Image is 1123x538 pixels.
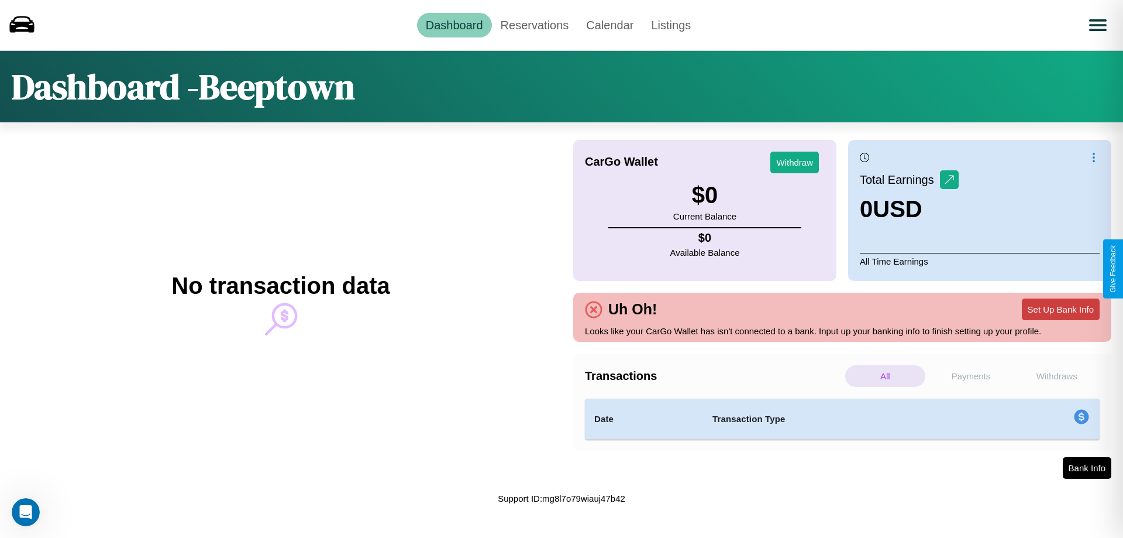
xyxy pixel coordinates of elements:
[860,196,959,222] h3: 0 USD
[670,245,740,261] p: Available Balance
[770,152,819,173] button: Withdraw
[602,301,663,318] h4: Uh Oh!
[492,13,578,37] a: Reservations
[673,208,736,224] p: Current Balance
[585,399,1100,440] table: simple table
[673,182,736,208] h3: $ 0
[931,365,1011,387] p: Payments
[845,365,925,387] p: All
[1109,245,1117,293] div: Give Feedback
[577,13,642,37] a: Calendar
[1063,457,1111,479] button: Bank Info
[1017,365,1097,387] p: Withdraws
[171,273,390,299] h2: No transaction data
[12,498,40,526] iframe: Intercom live chat
[642,13,700,37] a: Listings
[585,323,1100,339] p: Looks like your CarGo Wallet has isn't connected to a bank. Input up your banking info to finish ...
[585,155,658,169] h4: CarGo Wallet
[417,13,492,37] a: Dashboard
[1081,9,1114,42] button: Open menu
[498,491,625,506] p: Support ID: mg8l7o79wiauj47b42
[1022,299,1100,320] button: Set Up Bank Info
[12,63,355,111] h1: Dashboard - Beeptown
[594,412,694,426] h4: Date
[585,369,842,383] h4: Transactions
[860,169,940,190] p: Total Earnings
[860,253,1100,269] p: All Time Earnings
[712,412,978,426] h4: Transaction Type
[670,231,740,245] h4: $ 0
